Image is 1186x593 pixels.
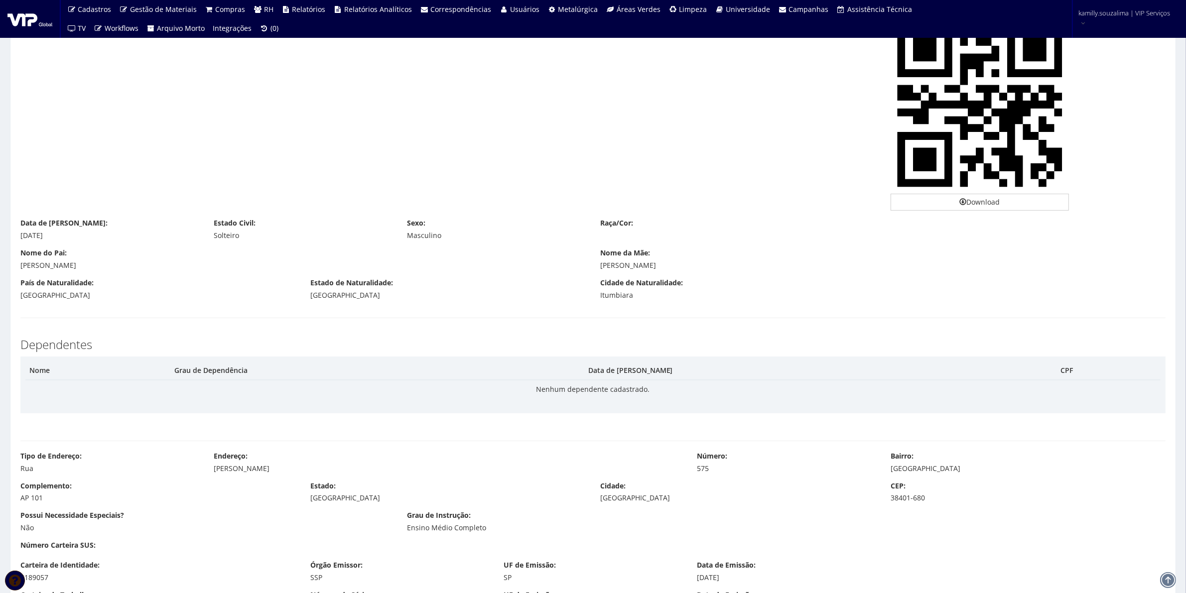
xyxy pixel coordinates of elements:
div: Itumbiara [601,290,876,300]
div: [DATE] [20,231,199,240]
span: Correspondências [431,4,492,14]
span: Arquivo Morto [157,23,205,33]
div: [GEOGRAPHIC_DATA] [20,290,295,300]
div: 6189057 [20,573,295,583]
img: logo [7,11,52,26]
div: Não [20,523,392,533]
label: Data de [PERSON_NAME]: [20,218,108,228]
div: Solteiro [214,231,392,240]
label: UF de Emissão: [504,560,556,570]
span: Metalúrgica [558,4,598,14]
label: Nome do Pai: [20,248,67,258]
label: Raça/Cor: [600,218,633,228]
label: Carteira de Identidade: [20,560,100,570]
span: Cadastros [78,4,112,14]
div: [PERSON_NAME] [601,260,1166,270]
label: Órgão Emissor: [310,560,363,570]
div: Ensino Médio Completo [407,523,779,533]
label: Endereço: [214,451,248,461]
th: Nome [25,361,170,380]
span: Assistência Técnica [847,4,912,14]
label: Data de Emissão: [697,560,756,570]
span: kamilly.souzalima | VIP Serviços [1079,8,1171,18]
span: (0) [270,23,278,33]
span: Limpeza [679,4,707,14]
a: Workflows [90,19,143,38]
div: [GEOGRAPHIC_DATA] [310,493,585,503]
div: SSP [310,573,489,583]
label: Grau de Instrução: [407,510,471,520]
label: Número Carteira SUS: [20,540,96,550]
div: [GEOGRAPHIC_DATA] [310,290,585,300]
label: CEP: [891,481,906,491]
label: Complemento: [20,481,72,491]
span: Gestão de Materiais [130,4,197,14]
label: Número: [697,451,728,461]
th: Data de [PERSON_NAME] [584,361,1056,380]
div: SP [504,573,682,583]
label: Estado Civil: [214,218,256,228]
span: Workflows [105,23,138,33]
label: País de Naturalidade: [20,278,94,288]
label: Cidade de Naturalidade: [601,278,683,288]
span: Relatórios [292,4,326,14]
div: [GEOGRAPHIC_DATA] [891,464,1166,474]
label: Sexo: [407,218,425,228]
img: 83gkNXY4AAAAASUVORK5CYII= [891,15,1069,194]
a: TV [63,19,90,38]
label: Estado de Naturalidade: [310,278,393,288]
th: Grau de Dependência [170,361,584,380]
div: Masculino [407,231,585,240]
div: AP 101 [20,493,295,503]
span: RH [264,4,273,14]
a: (0) [256,19,283,38]
h3: Dependentes [20,338,1166,351]
span: Universidade [726,4,770,14]
label: Nome da Mãe: [601,248,651,258]
div: [PERSON_NAME] [20,260,586,270]
span: Campanhas [789,4,829,14]
div: 575 [697,464,876,474]
th: CPF [1056,361,1161,380]
a: Integrações [209,19,256,38]
a: Arquivo Morto [142,19,209,38]
span: Integrações [213,23,252,33]
label: Estado: [310,481,336,491]
span: TV [78,23,86,33]
a: Download [891,194,1069,211]
div: Rua [20,464,199,474]
td: Nenhum dependente cadastrado. [25,380,1161,398]
label: Cidade: [601,481,626,491]
div: [PERSON_NAME] [214,464,682,474]
div: 38401-680 [891,493,1166,503]
div: [DATE] [697,573,876,583]
div: [GEOGRAPHIC_DATA] [601,493,876,503]
label: Possui Necessidade Especiais? [20,510,124,520]
span: Relatórios Analíticos [344,4,412,14]
span: Usuários [510,4,539,14]
span: Compras [216,4,246,14]
span: Áreas Verdes [617,4,660,14]
label: Tipo de Endereço: [20,451,82,461]
label: Bairro: [891,451,914,461]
